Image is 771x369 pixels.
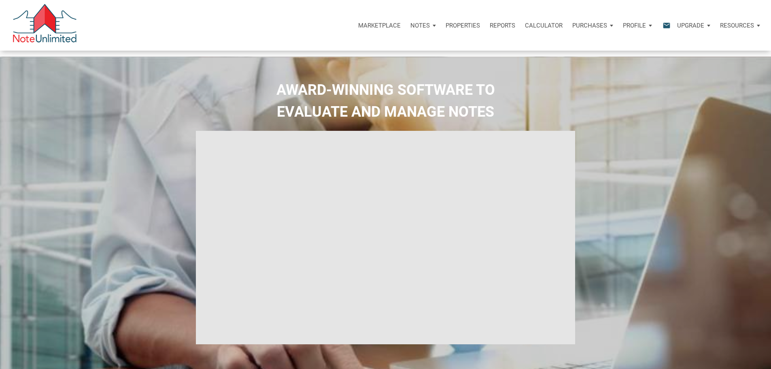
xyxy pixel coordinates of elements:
[6,79,765,123] h2: AWARD-WINNING SOFTWARE TO EVALUATE AND MANAGE NOTES
[623,22,646,29] p: Profile
[662,21,671,30] i: email
[353,13,406,38] button: Marketplace
[441,13,485,38] a: Properties
[677,22,704,29] p: Upgrade
[410,22,430,29] p: Notes
[672,13,715,38] button: Upgrade
[196,131,576,344] iframe: NoteUnlimited
[618,13,657,38] button: Profile
[525,22,563,29] p: Calculator
[490,22,515,29] p: Reports
[715,13,765,38] button: Resources
[446,22,480,29] p: Properties
[358,22,401,29] p: Marketplace
[520,13,567,38] a: Calculator
[485,13,520,38] button: Reports
[572,22,607,29] p: Purchases
[720,22,754,29] p: Resources
[656,13,672,38] button: email
[567,13,618,38] button: Purchases
[406,13,441,38] button: Notes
